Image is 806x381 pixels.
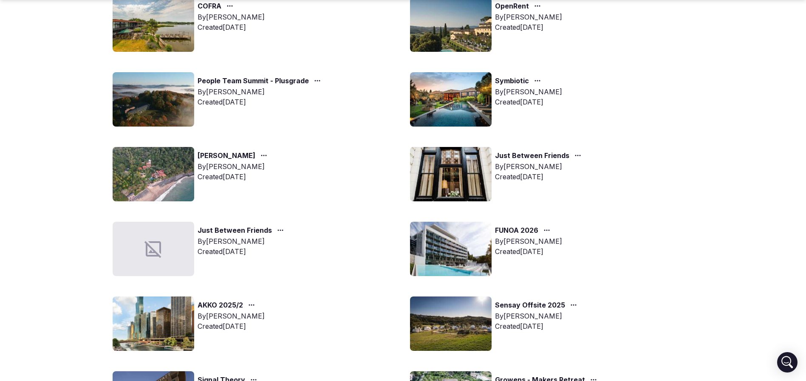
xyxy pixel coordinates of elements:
[495,236,562,246] div: By [PERSON_NAME]
[113,296,194,351] img: Top retreat image for the retreat: AKKO 2025/2
[495,22,562,32] div: Created [DATE]
[495,321,580,331] div: Created [DATE]
[495,161,585,172] div: By [PERSON_NAME]
[495,150,569,161] a: Just Between Friends
[495,300,565,311] a: Sensay Offsite 2025
[198,236,287,246] div: By [PERSON_NAME]
[198,300,243,311] a: AKKO 2025/2
[198,311,265,321] div: By [PERSON_NAME]
[410,147,492,201] img: Top retreat image for the retreat: Just Between Friends
[495,97,562,107] div: Created [DATE]
[198,22,265,32] div: Created [DATE]
[495,225,538,236] a: FUNOA 2026
[198,246,287,257] div: Created [DATE]
[495,246,562,257] div: Created [DATE]
[198,161,271,172] div: By [PERSON_NAME]
[198,12,265,22] div: By [PERSON_NAME]
[495,311,580,321] div: By [PERSON_NAME]
[410,296,492,351] img: Top retreat image for the retreat: Sensay Offsite 2025
[198,76,309,87] a: People Team Summit - Plusgrade
[198,150,255,161] a: [PERSON_NAME]
[198,87,324,97] div: By [PERSON_NAME]
[495,12,562,22] div: By [PERSON_NAME]
[495,87,562,97] div: By [PERSON_NAME]
[113,147,194,201] img: Top retreat image for the retreat: Nam Nidhan Khalsa
[495,172,585,182] div: Created [DATE]
[198,321,265,331] div: Created [DATE]
[198,97,324,107] div: Created [DATE]
[198,225,272,236] a: Just Between Friends
[410,72,492,127] img: Top retreat image for the retreat: Symbiotic
[410,222,492,276] img: Top retreat image for the retreat: FUNOA 2026
[113,72,194,127] img: Top retreat image for the retreat: People Team Summit - Plusgrade
[495,76,529,87] a: Symbiotic
[198,172,271,182] div: Created [DATE]
[777,352,798,373] div: Open Intercom Messenger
